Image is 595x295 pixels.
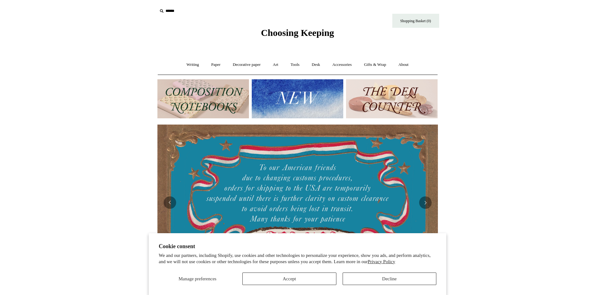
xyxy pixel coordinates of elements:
a: Desk [306,57,326,73]
button: Next [419,196,432,209]
img: The Deli Counter [346,79,438,118]
button: Previous [164,196,176,209]
a: Writing [181,57,205,73]
a: Tools [285,57,305,73]
a: Decorative paper [227,57,266,73]
a: Art [267,57,284,73]
span: Choosing Keeping [261,27,334,38]
a: Choosing Keeping [261,32,334,37]
a: About [393,57,414,73]
a: Gifts & Wrap [358,57,392,73]
img: New.jpg__PID:f73bdf93-380a-4a35-bcfe-7823039498e1 [252,79,343,118]
a: Accessories [327,57,357,73]
img: 202302 Composition ledgers.jpg__PID:69722ee6-fa44-49dd-a067-31375e5d54ec [157,79,249,118]
button: Manage preferences [159,273,236,285]
h2: Cookie consent [159,243,436,250]
p: We and our partners, including Shopify, use cookies and other technologies to personalize your ex... [159,253,436,265]
a: Paper [206,57,226,73]
span: Manage preferences [179,276,216,281]
button: Accept [242,273,336,285]
a: Shopping Basket (0) [392,14,439,28]
img: USA PSA .jpg__PID:33428022-6587-48b7-8b57-d7eefc91f15a [157,125,438,281]
a: Privacy Policy [368,259,395,264]
button: Decline [343,273,436,285]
